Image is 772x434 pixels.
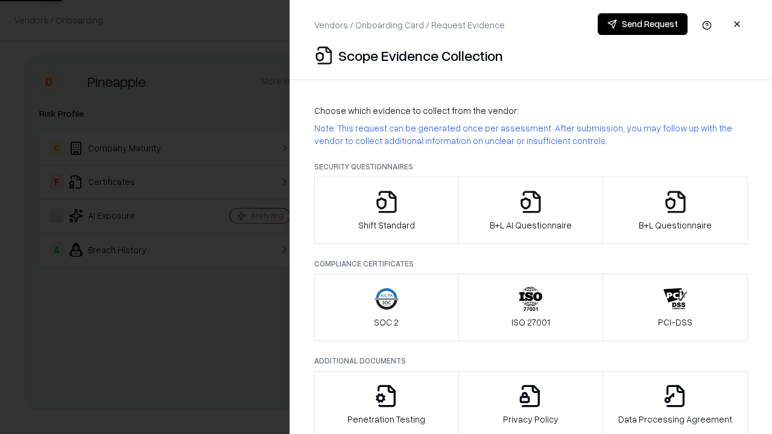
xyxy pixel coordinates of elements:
p: Additional Documents [314,356,748,366]
button: PCI-DSS [603,274,748,341]
p: Compliance Certificates [314,259,748,269]
p: B+L AI Questionnaire [490,219,572,231]
button: B+L AI Questionnaire [458,177,604,244]
p: Security Questionnaires [314,162,748,172]
button: Shift Standard [314,177,459,244]
p: ISO 27001 [511,316,550,329]
button: Send Request [598,13,688,35]
p: Privacy Policy [503,413,558,426]
button: ISO 27001 [458,274,604,341]
p: Vendors / Onboarding Card / Request Evidence [314,19,505,31]
p: Choose which evidence to collect from the vendor: [314,104,748,117]
p: B+L Questionnaire [639,219,712,231]
button: SOC 2 [314,274,459,341]
p: Data Processing Agreement [618,413,732,426]
p: PCI-DSS [658,316,692,329]
p: Scope Evidence Collection [338,46,503,65]
p: Shift Standard [358,219,415,231]
p: Note: This request can be generated once per assessment. After submission, you may follow up with... [314,122,748,147]
button: B+L Questionnaire [603,177,748,244]
p: SOC 2 [374,316,399,329]
p: Penetration Testing [347,413,425,426]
